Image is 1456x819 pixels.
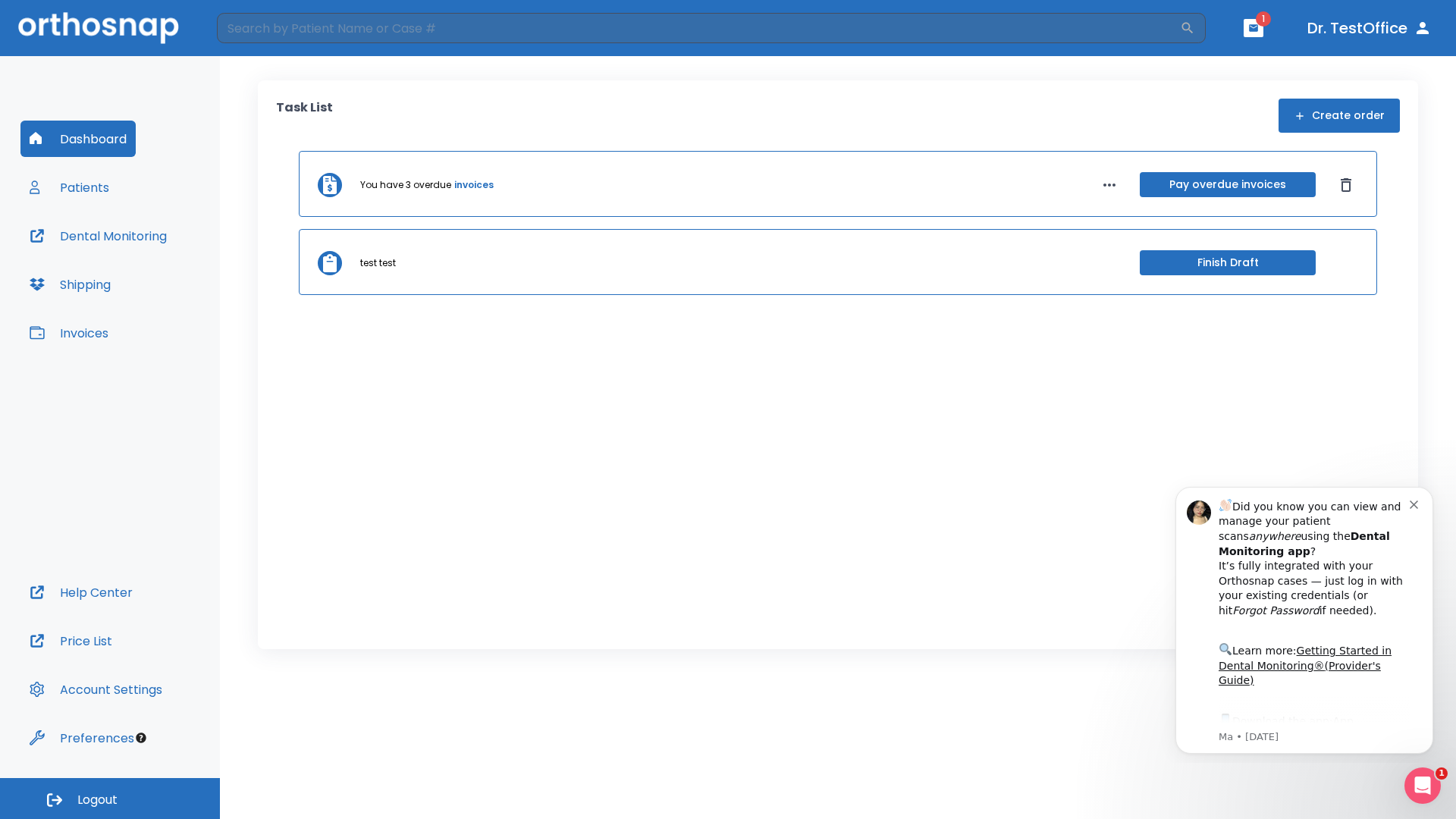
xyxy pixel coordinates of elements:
[1404,767,1441,804] iframe: Intercom live chat
[257,24,269,36] button: Dismiss notification
[66,242,201,269] a: App Store
[360,178,451,192] p: You have 3 overdue
[77,792,118,808] span: Logout
[1153,473,1456,763] iframe: Intercom notifications message
[276,99,333,133] p: Task List
[18,12,179,43] img: Orthosnap
[66,238,257,315] div: Download the app: | ​ Let us know if you need help getting started!
[134,731,148,745] div: Tooltip anchor
[1301,14,1438,42] button: Dr. TestOffice
[20,720,143,756] button: Preferences
[20,121,136,157] button: Dashboard
[20,671,171,708] button: Account Settings
[20,169,118,206] button: Patients
[1334,173,1358,197] button: Dismiss
[217,13,1180,43] input: Search by Patient Name or Case #
[360,256,396,270] p: test test
[454,178,494,192] a: invoices
[1140,250,1316,275] button: Finish Draft
[20,574,142,610] button: Help Center
[20,315,118,351] button: Invoices
[20,623,121,659] button: Price List
[1279,99,1400,133] button: Create order
[1436,767,1448,780] span: 1
[20,218,176,254] button: Dental Monitoring
[1140,172,1316,197] button: Pay overdue invoices
[1256,11,1271,27] span: 1
[20,266,120,303] button: Shipping
[66,257,257,271] p: Message from Ma, sent 5w ago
